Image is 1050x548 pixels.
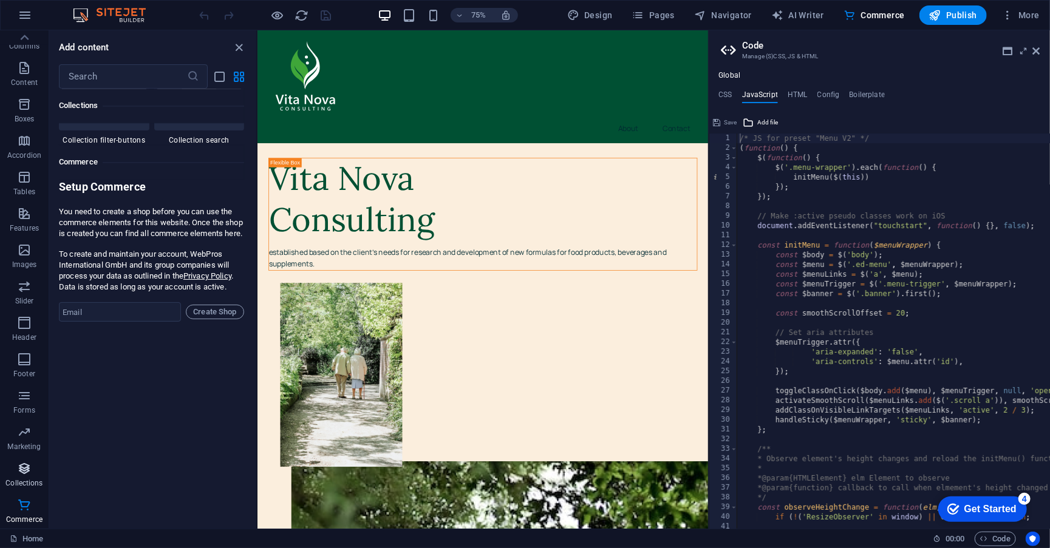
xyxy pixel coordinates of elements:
h3: Manage (S)CSS, JS & HTML [742,51,1016,62]
div: 9 [709,211,738,221]
p: Columns [9,41,39,51]
a: Privacy Policy [183,271,231,280]
div: 13 [709,250,738,260]
span: : [954,534,956,543]
p: Forms [13,405,35,415]
span: Collection search [154,135,245,145]
button: AI Writer [766,5,829,25]
h4: HTML [788,90,808,104]
div: 28 [709,396,738,405]
p: Header [12,333,36,342]
h4: JavaScript [742,90,778,104]
div: 5 [709,172,738,182]
button: grid-view [232,69,247,84]
div: 37 [709,483,738,493]
p: Images [12,260,37,269]
h6: Commerce [59,155,244,169]
div: 41 [709,522,738,532]
button: Commerce [839,5,910,25]
div: 39 [709,502,738,512]
p: Slider [15,296,34,306]
div: 22 [709,337,738,347]
h2: Code [742,40,1040,51]
div: 20 [709,318,738,328]
div: Get Started [36,13,88,24]
div: 16 [709,279,738,289]
div: 19 [709,308,738,318]
button: close panel [232,40,247,55]
span: Navigator [694,9,752,21]
div: 35 [709,464,738,473]
span: AI Writer [771,9,824,21]
button: reload [295,8,309,22]
span: Publish [929,9,977,21]
span: 00 00 [946,532,964,546]
div: 2 [709,143,738,153]
div: 18 [709,299,738,308]
span: Design [567,9,613,21]
p: Content [11,78,38,87]
button: Add file [741,115,780,130]
div: 7 [709,192,738,201]
div: 36 [709,473,738,483]
p: Tables [13,187,35,197]
button: Click here to leave preview mode and continue editing [270,8,285,22]
button: 75% [451,8,494,22]
div: 25 [709,367,738,376]
span: Create Shop [191,305,239,319]
button: Design [562,5,618,25]
div: 8 [709,201,738,211]
div: Design (Ctrl+Alt+Y) [562,5,618,25]
div: 3 [709,153,738,163]
span: Code [980,532,1011,546]
div: 6 [709,182,738,192]
span: Pages [632,9,675,21]
h4: CSS [718,90,732,104]
div: 34 [709,454,738,464]
i: On resize automatically adjust zoom level to fit chosen device. [500,10,511,21]
div: 31 [709,425,738,435]
div: 26 [709,376,738,386]
p: Features [10,223,39,233]
button: Create Shop [186,305,244,319]
div: 33 [709,444,738,454]
a: Click to cancel selection. Double-click to open Pages [10,532,43,546]
div: Get Started 4 items remaining, 20% complete [10,6,98,32]
p: Footer [13,369,35,379]
h6: Collections [59,98,244,113]
div: 32 [709,435,738,444]
div: 24 [709,357,738,367]
button: More [997,5,1045,25]
h6: Setup Commerce [59,180,244,197]
button: Publish [919,5,987,25]
h6: Add content [59,40,109,55]
button: Navigator [689,5,757,25]
h4: Config [817,90,840,104]
span: Collection filter-buttons [59,135,149,145]
div: 1 [709,134,738,143]
h4: Boilerplate [850,90,885,104]
p: Boxes [15,114,35,124]
p: Commerce [6,515,43,524]
input: Email [59,302,181,322]
div: 27 [709,386,738,396]
p: Collections [5,478,43,488]
div: 40 [709,512,738,522]
h6: Session time [933,532,965,546]
div: 10 [709,221,738,231]
p: Marketing [7,442,41,452]
div: 15 [709,269,738,279]
div: 12 [709,240,738,250]
h4: Global [718,71,740,81]
button: Usercentrics [1026,532,1040,546]
button: Pages [627,5,680,25]
div: 17 [709,289,738,299]
p: To create and maintain your account, WebPros International GmbH and its group companies will proc... [59,249,244,293]
div: 29 [709,405,738,415]
div: 23 [709,347,738,357]
input: Search [59,64,187,89]
p: Accordion [7,151,41,160]
span: Commerce [844,9,905,21]
img: Editor Logo [70,8,161,22]
div: 11 [709,231,738,240]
